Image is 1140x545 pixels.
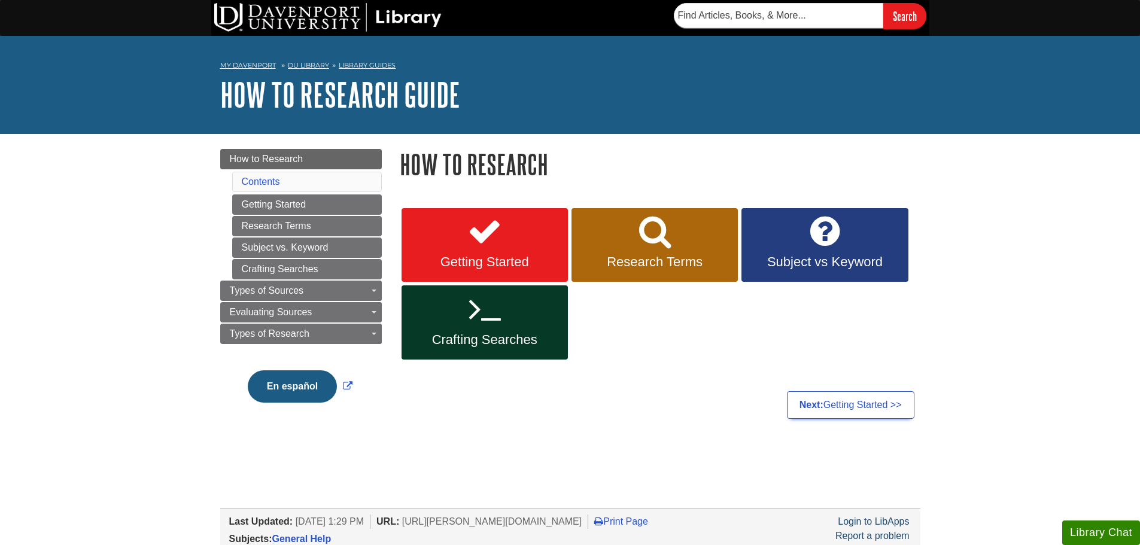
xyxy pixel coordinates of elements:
[787,391,914,419] a: Next:Getting Started >>
[339,61,396,69] a: Library Guides
[674,3,883,28] input: Find Articles, Books, & More...
[674,3,926,29] form: Searches DU Library's articles, books, and more
[411,254,559,270] span: Getting Started
[402,285,568,360] a: Crafting Searches
[402,516,582,526] span: [URL][PERSON_NAME][DOMAIN_NAME]
[220,149,382,169] a: How to Research
[220,324,382,344] a: Types of Research
[232,216,382,236] a: Research Terms
[248,370,337,403] button: En español
[230,328,309,339] span: Types of Research
[214,3,442,32] img: DU Library
[376,516,399,526] span: URL:
[400,149,920,179] h1: How to Research
[232,194,382,215] a: Getting Started
[883,3,926,29] input: Search
[272,534,332,544] a: General Help
[220,76,460,113] a: How to Research Guide
[402,208,568,282] a: Getting Started
[232,238,382,258] a: Subject vs. Keyword
[220,302,382,322] a: Evaluating Sources
[799,400,823,410] strong: Next:
[220,60,276,71] a: My Davenport
[232,259,382,279] a: Crafting Searches
[296,516,364,526] span: [DATE] 1:29 PM
[741,208,908,282] a: Subject vs Keyword
[220,149,382,423] div: Guide Page Menu
[230,154,303,164] span: How to Research
[229,534,272,544] span: Subjects:
[411,332,559,348] span: Crafting Searches
[838,516,909,526] a: Login to LibApps
[230,307,312,317] span: Evaluating Sources
[245,381,355,391] a: Link opens in new window
[580,254,729,270] span: Research Terms
[1062,520,1140,545] button: Library Chat
[750,254,899,270] span: Subject vs Keyword
[220,281,382,301] a: Types of Sources
[230,285,304,296] span: Types of Sources
[220,57,920,77] nav: breadcrumb
[594,516,603,526] i: Print Page
[835,531,910,541] a: Report a problem
[229,516,293,526] span: Last Updated:
[242,176,280,187] a: Contents
[571,208,738,282] a: Research Terms
[288,61,329,69] a: DU Library
[594,516,648,526] a: Print Page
